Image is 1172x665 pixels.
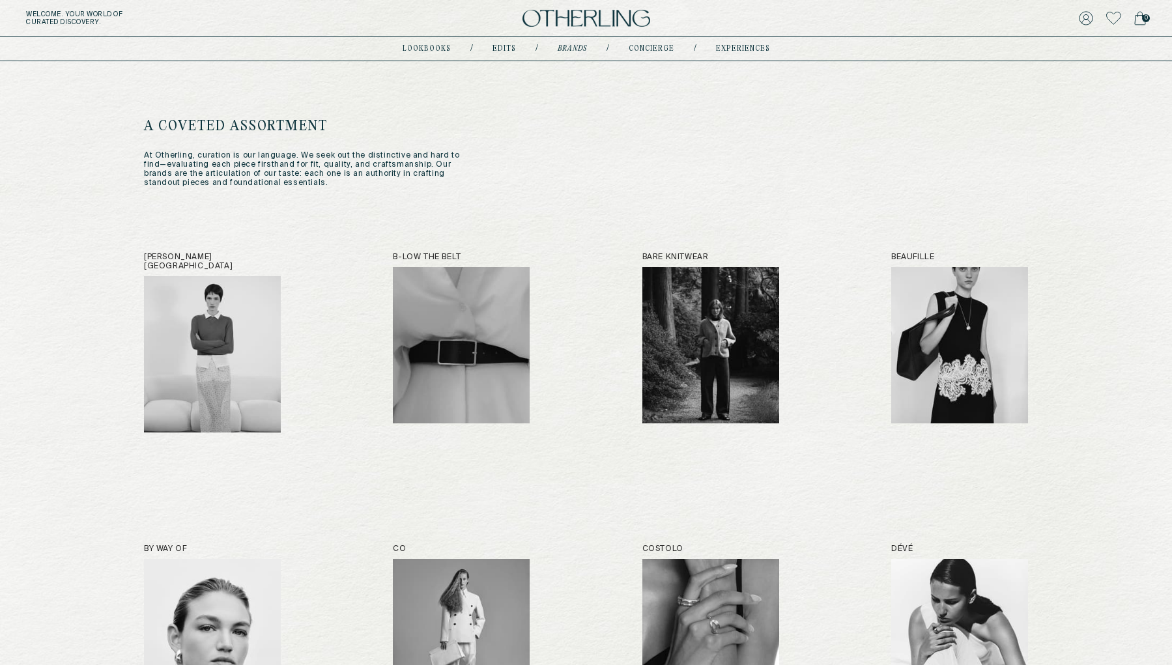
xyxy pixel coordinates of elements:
[716,46,770,52] a: experiences
[493,46,516,52] a: Edits
[393,253,530,262] h2: B-low the Belt
[1134,9,1146,27] a: 0
[694,44,696,54] div: /
[144,253,281,271] h2: [PERSON_NAME][GEOGRAPHIC_DATA]
[558,46,587,52] a: Brands
[891,545,1028,554] h2: Dévé
[536,44,538,54] div: /
[642,253,779,432] a: Bare Knitwear
[144,545,281,554] h2: By Way Of
[470,44,473,54] div: /
[393,253,530,432] a: B-low the Belt
[393,267,530,423] img: B-low the Belt
[403,46,451,52] a: lookbooks
[891,253,1028,262] h2: Beaufille
[393,545,530,554] h2: Co
[891,267,1028,423] img: Beaufille
[1142,14,1150,22] span: 0
[26,10,362,26] h5: Welcome . Your world of curated discovery.
[144,151,470,188] p: At Otherling, curation is our language. We seek out the distinctive and hard to find—evaluating e...
[642,545,779,554] h2: Costolo
[642,267,779,423] img: Bare Knitwear
[144,276,281,432] img: Alfie Paris
[891,253,1028,432] a: Beaufille
[607,44,609,54] div: /
[629,46,674,52] a: concierge
[144,253,281,432] a: [PERSON_NAME][GEOGRAPHIC_DATA]
[642,253,779,262] h2: Bare Knitwear
[144,117,470,135] h1: A COVETED ASSORTMENT
[522,10,650,27] img: logo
